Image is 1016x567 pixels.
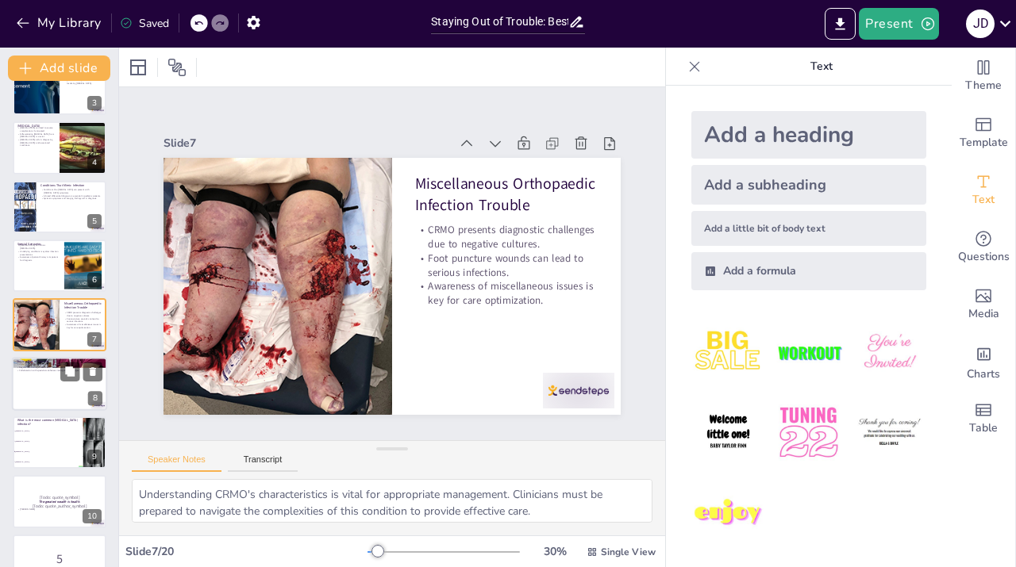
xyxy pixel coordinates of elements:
span: Template [960,134,1008,151]
div: Add a table [952,390,1015,447]
img: 2.jpeg [772,316,845,389]
p: Conditions That Mimic Infection [40,182,102,187]
div: 5 [87,214,102,228]
span: Table [969,420,998,437]
div: 9 [87,450,102,464]
p: Conditions like [MEDICAL_DATA] can present with [MEDICAL_DATA] symptoms. [40,188,102,193]
div: Add charts and graphs [952,333,1015,390]
span: Media [968,305,999,323]
p: [PERSON_NAME] [17,508,102,511]
input: Insert title [431,10,568,33]
div: 10 [13,475,106,527]
div: Add a little bit of body text [691,211,926,246]
p: Text [707,48,936,86]
button: Speaker Notes [132,454,221,472]
span: Single View [601,546,656,558]
div: Add ready made slides [952,105,1015,162]
span: [MEDICAL_DATA] [15,450,82,452]
button: Add slide [8,56,110,81]
div: Slide 7 [482,82,584,358]
button: Present [859,8,938,40]
span: Theme [965,77,1002,94]
p: Staying Out of Trouble [17,359,102,364]
div: Add a heading [691,111,926,159]
p: Foot puncture wounds can lead to serious infections. [64,317,102,323]
img: 3.jpeg [852,316,926,389]
span: Text [972,191,995,209]
img: 4.jpeg [691,396,765,469]
div: 4 [87,155,102,170]
button: My Library [12,10,108,36]
div: 7 [13,298,106,351]
p: Collaboration with specialists enhances management strategies. [17,369,102,372]
p: Awareness of patient history is important for diagnosis. [17,256,60,262]
p: Vigilance in assessment is crucial for patient safety. [17,363,102,366]
button: Transcript [228,454,298,472]
div: 9 [13,416,106,469]
p: CRMO presents diagnostic challenges due to negative cultures. [64,312,102,317]
button: J D [966,8,995,40]
div: Add images, graphics, shapes or video [952,276,1015,333]
p: CRMO presents diagnostic challenges due to negative cultures. [341,289,425,472]
div: 10 [83,509,102,523]
p: Miscellaneous Orthopaedic Infection Trouble [375,301,471,488]
p: Differentiating [MEDICAL_DATA] from [MEDICAL_DATA] is crucial. [17,132,55,138]
p: Awareness of miscellaneous issues is key for care optimization. [287,272,371,454]
img: 6.jpeg [852,396,926,469]
textarea: Understanding CRMO's characteristics is vital for appropriate management. Clinicians must be prep... [132,479,652,523]
p: [MEDICAL_DATA] can lead to severe complications if untreated. [17,127,55,132]
div: 3 [13,63,106,115]
div: 7 [87,332,102,347]
button: Delete Slide [83,362,102,381]
div: 8 [88,391,102,405]
p: Foot puncture wounds can lead to serious infections. [314,281,398,463]
p: Awareness of miscellaneous issues is key for care optimization. [64,324,102,329]
button: Duplicate Slide [60,362,79,381]
img: 1.jpeg [691,316,765,389]
div: Add a formula [691,252,926,290]
p: [MEDICAL_DATA] [17,124,55,128]
span: [MEDICAL_DATA] [15,461,82,462]
div: 30 % [536,544,574,559]
p: [MEDICAL_DATA] aids in diagnosing [MEDICAL_DATA] and associated conditions. [17,139,55,147]
div: 6 [87,273,102,287]
div: 3 [87,96,102,110]
span: [MEDICAL_DATA] [15,431,82,432]
div: Slide 7 / 20 [125,544,368,559]
img: 5.jpeg [772,396,845,469]
div: Add a subheading [691,165,926,205]
span: Questions [958,248,1010,266]
div: Get real-time input from your audience [952,219,1015,276]
div: Saved [120,16,169,31]
span: Charts [967,366,1000,383]
p: What is the most common [MEDICAL_DATA] infection? [17,418,79,427]
div: 4 [13,121,106,174]
p: [Todo: quote_author_symbol] [17,502,102,508]
p: Systemic symptoms and imaging findings aid in diagnosis. [40,197,102,200]
p: Special Scenarios [17,242,60,247]
div: Add text boxes [952,162,1015,219]
div: 8 [12,357,107,411]
div: 5 [13,181,106,233]
p: [MEDICAL_DATA] can mimic [MEDICAL_DATA]. [17,244,60,250]
p: [Todo: quote_symbol] [17,494,102,500]
p: Underlying conditions may alter infection presentations. [17,250,60,255]
span: Position [167,58,187,77]
div: J D [966,10,995,38]
button: Export to PowerPoint [825,8,856,40]
img: 7.jpeg [691,477,765,550]
div: 6 [13,239,106,292]
strong: The greatest wealth is health. [39,500,80,504]
p: Miscellaneous Orthopaedic Infection Trouble [64,301,102,310]
div: Change the overall theme [952,48,1015,105]
div: Layout [125,55,151,80]
p: Regular monitoring is essential for effective treatment. [17,366,102,369]
p: [MEDICAL_DATA] is critical for localizing [MEDICAL_DATA]. [64,79,102,84]
span: [MEDICAL_DATA] [15,440,82,442]
p: A broad differential diagnosis is essential in pediatric patients. [40,193,102,197]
